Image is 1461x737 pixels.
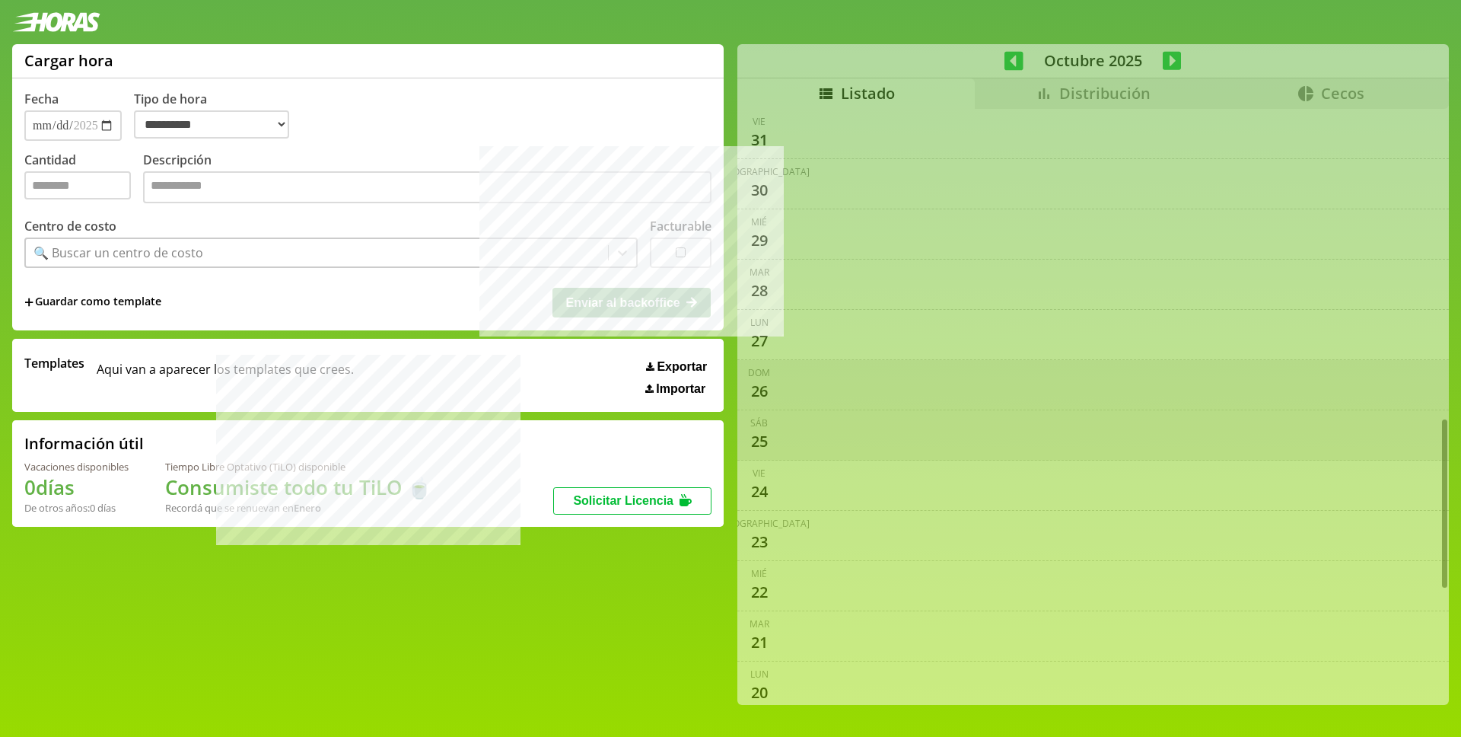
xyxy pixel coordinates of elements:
[24,460,129,474] div: Vacaciones disponibles
[134,110,289,139] select: Tipo de hora
[573,494,673,507] span: Solicitar Licencia
[656,382,705,396] span: Importar
[294,501,321,515] b: Enero
[24,152,143,207] label: Cantidad
[650,218,711,234] label: Facturable
[165,501,431,515] div: Recordá que se renuevan en
[24,474,129,501] h1: 0 días
[165,474,431,501] h1: Consumiste todo tu TiLO 🍵
[24,355,84,372] span: Templates
[143,152,711,207] label: Descripción
[97,355,354,396] span: Aqui van a aparecer los templates que crees.
[12,12,100,32] img: logotipo
[24,294,33,311] span: +
[657,360,707,374] span: Exportar
[24,218,116,234] label: Centro de costo
[165,460,431,474] div: Tiempo Libre Optativo (TiLO) disponible
[24,50,113,71] h1: Cargar hora
[24,91,59,107] label: Fecha
[553,487,711,515] button: Solicitar Licencia
[641,359,711,375] button: Exportar
[24,433,144,454] h2: Información útil
[33,244,203,261] div: 🔍 Buscar un centro de costo
[24,501,129,515] div: De otros años: 0 días
[24,294,161,311] span: +Guardar como template
[134,91,301,141] label: Tipo de hora
[143,171,711,203] textarea: Descripción
[24,171,131,199] input: Cantidad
